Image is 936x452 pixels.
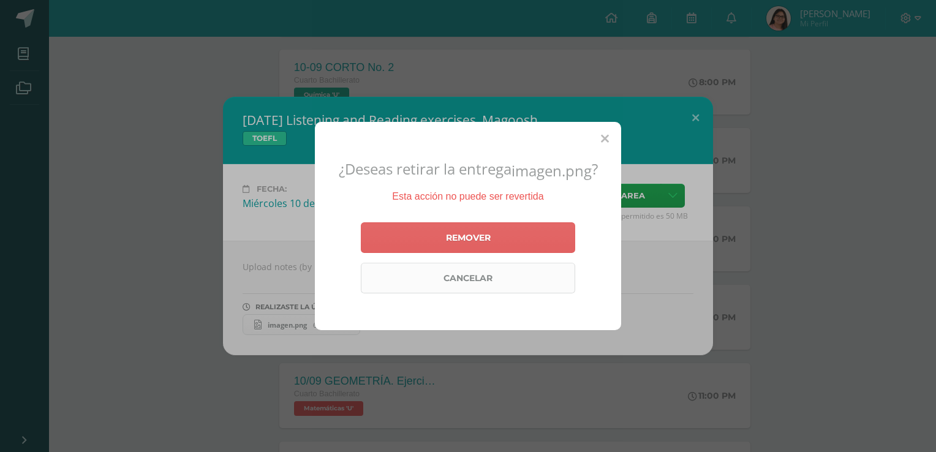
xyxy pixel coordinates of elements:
a: Cancelar [361,263,575,293]
span: imagen.png [511,160,592,181]
span: Close (Esc) [601,131,609,146]
a: Remover [361,222,575,253]
span: Esta acción no puede ser revertida [392,191,543,202]
h2: ¿Deseas retirar la entrega ? [330,159,606,181]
